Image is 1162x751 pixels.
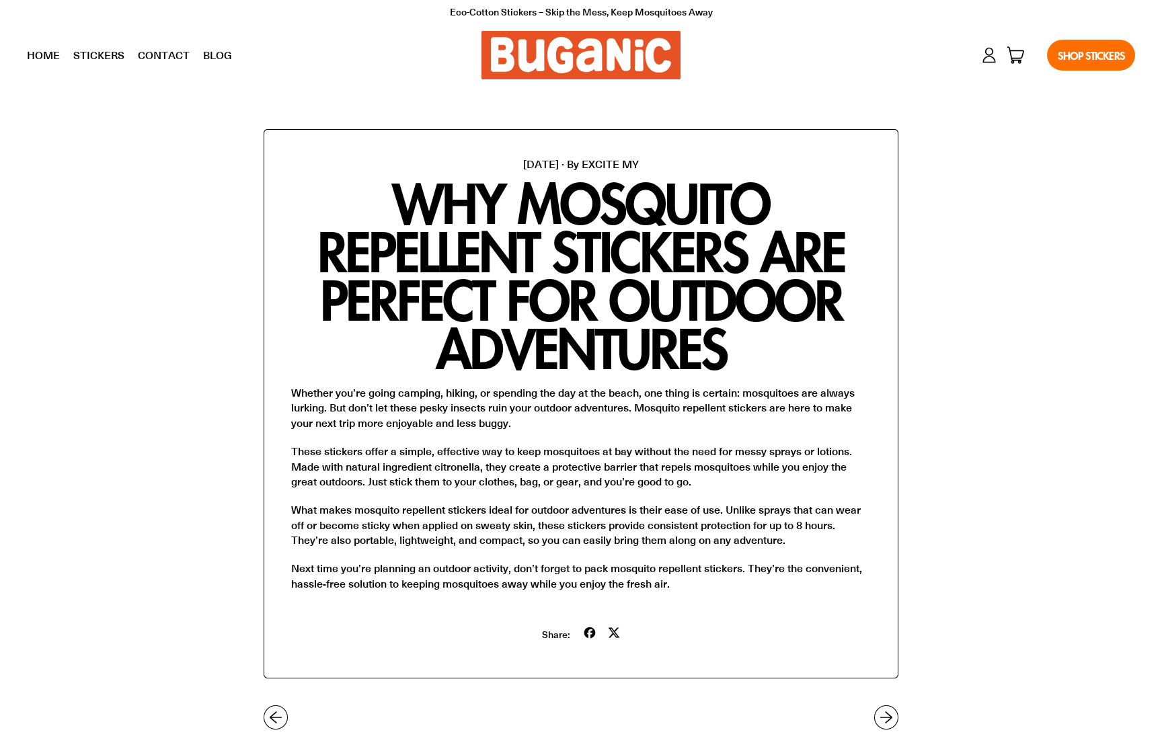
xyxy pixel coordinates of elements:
[20,38,67,72] a: Home
[1047,40,1135,71] a: Shop Stickers
[291,178,871,372] h1: Why Mosquito Repellent Stickers Are Perfect for Outdoor Adventures
[264,705,288,729] a: Older Post
[481,31,681,79] img: Buganic
[523,157,559,171] time: [DATE]
[291,561,871,591] p: Next time you’re planning an outdoor activity, don’t forget to pack mosquito repellent stickers. ...
[196,38,239,72] a: Blog
[561,157,564,171] span: ·
[291,502,871,547] p: What makes mosquito repellent stickers ideal for outdoor adventures is their ease of use. Unlike ...
[131,38,196,72] a: Contact
[874,705,898,729] a: Newer Post
[291,385,871,430] p: Whether you’re going camping, hiking, or spending the day at the beach, one thing is certain: mos...
[542,628,570,641] h3: Share:
[291,444,871,489] p: These stickers offer a simple, effective way to keep mosquitoes at bay without the need for messy...
[567,157,639,171] span: By EXCITE MY
[67,38,131,72] a: Stickers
